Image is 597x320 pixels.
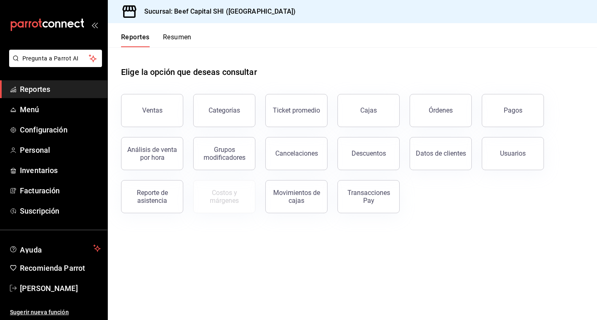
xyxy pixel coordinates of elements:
[121,94,183,127] button: Ventas
[20,124,101,135] span: Configuración
[121,137,183,170] button: Análisis de venta por hora
[265,180,328,213] button: Movimientos de cajas
[163,33,192,47] button: Resumen
[500,149,526,157] div: Usuarios
[343,189,394,205] div: Transacciones Pay
[193,180,255,213] button: Contrata inventarios para ver este reporte
[265,137,328,170] button: Cancelaciones
[482,94,544,127] button: Pagos
[337,94,400,127] a: Cajas
[410,137,472,170] button: Datos de clientes
[121,180,183,213] button: Reporte de asistencia
[20,84,101,95] span: Reportes
[199,146,250,161] div: Grupos modificadores
[20,205,101,217] span: Suscripción
[193,137,255,170] button: Grupos modificadores
[337,137,400,170] button: Descuentos
[9,50,102,67] button: Pregunta a Parrot AI
[121,33,150,47] button: Reportes
[410,94,472,127] button: Órdenes
[126,189,178,205] div: Reporte de asistencia
[121,66,257,78] h1: Elige la opción que deseas consultar
[482,137,544,170] button: Usuarios
[352,149,386,157] div: Descuentos
[504,106,522,114] div: Pagos
[273,106,320,114] div: Ticket promedio
[209,106,240,114] div: Categorías
[199,189,250,205] div: Costos y márgenes
[429,106,453,114] div: Órdenes
[10,308,101,317] span: Sugerir nueva función
[121,33,192,47] div: navigation tabs
[20,243,90,253] span: Ayuda
[142,106,163,114] div: Ventas
[20,104,101,115] span: Menú
[265,94,328,127] button: Ticket promedio
[20,165,101,176] span: Inventarios
[20,283,101,294] span: [PERSON_NAME]
[20,144,101,156] span: Personal
[22,54,89,63] span: Pregunta a Parrot AI
[337,180,400,213] button: Transacciones Pay
[6,60,102,69] a: Pregunta a Parrot AI
[416,149,466,157] div: Datos de clientes
[20,262,101,274] span: Recomienda Parrot
[91,22,98,28] button: open_drawer_menu
[138,7,296,17] h3: Sucursal: Beef Capital SHI ([GEOGRAPHIC_DATA])
[360,106,377,115] div: Cajas
[275,149,318,157] div: Cancelaciones
[271,189,322,205] div: Movimientos de cajas
[193,94,255,127] button: Categorías
[126,146,178,161] div: Análisis de venta por hora
[20,185,101,196] span: Facturación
